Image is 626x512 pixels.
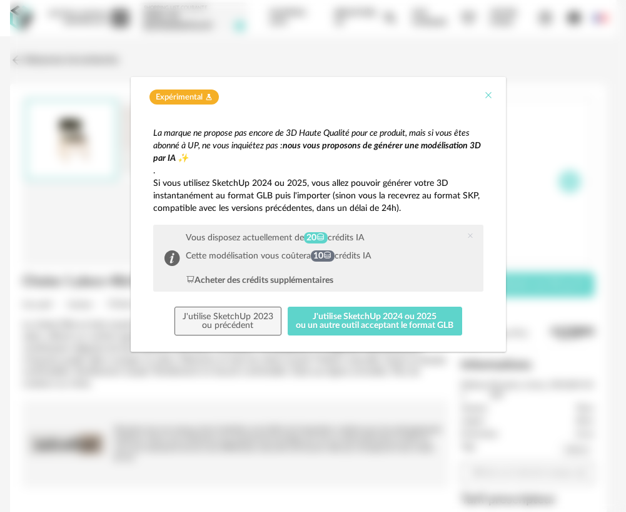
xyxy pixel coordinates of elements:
button: J'utilise SketchUp 2024 ou 2025ou un autre outil acceptant le format GLB [288,307,462,335]
p: Si vous utilisez SketchUp 2024 ou 2025, vous allez pouvoir générer votre 3D instantanément au for... [153,177,483,215]
div: Acheter des crédits supplémentaires [186,274,333,287]
span: 20 [304,232,328,243]
span: Expérimental [156,92,203,103]
div: Vous disposez actuellement de crédits IA [186,233,371,243]
span: 10 [311,250,335,262]
div: Cette modélisation vous coûtera crédits IA [186,251,371,262]
button: Close [483,90,493,103]
p: . [153,165,483,177]
span: Flask icon [205,92,213,103]
button: J'utilise SketchUp 2023ou précédent [174,307,282,335]
em: La marque ne propose pas encore de 3D Haute Qualité pour ce produit, mais si vous êtes abonné à U... [153,129,470,150]
em: nous vous proposons de générer une modélisation 3D par IA ✨ [153,141,481,163]
div: dialog [131,77,506,352]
